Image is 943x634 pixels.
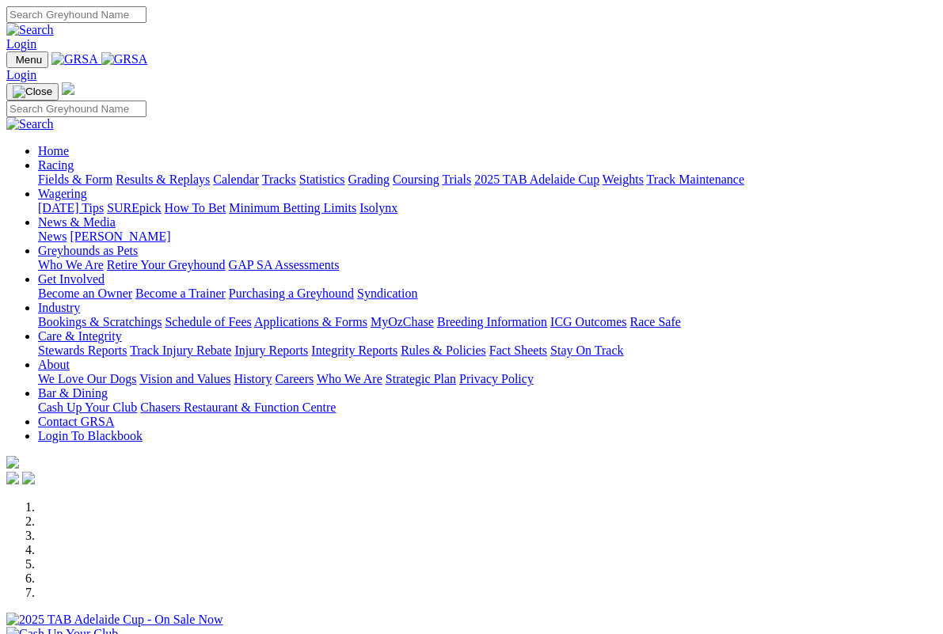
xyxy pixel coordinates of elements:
img: facebook.svg [6,472,19,484]
a: Stay On Track [550,344,623,357]
a: Care & Integrity [38,329,122,343]
div: Get Involved [38,287,937,301]
a: We Love Our Dogs [38,372,136,385]
a: Rules & Policies [401,344,486,357]
a: Trials [442,173,471,186]
a: Track Injury Rebate [130,344,231,357]
button: Toggle navigation [6,51,48,68]
a: Chasers Restaurant & Function Centre [140,401,336,414]
a: Syndication [357,287,417,300]
a: Injury Reports [234,344,308,357]
a: Wagering [38,187,87,200]
a: [PERSON_NAME] [70,230,170,243]
a: Careers [275,372,314,385]
div: News & Media [38,230,937,244]
div: Racing [38,173,937,187]
a: About [38,358,70,371]
a: Vision and Values [139,372,230,385]
a: GAP SA Assessments [229,258,340,271]
span: Menu [16,54,42,66]
a: Breeding Information [437,315,547,328]
a: Cash Up Your Club [38,401,137,414]
img: Search [6,23,54,37]
div: Care & Integrity [38,344,937,358]
a: Privacy Policy [459,372,534,385]
div: About [38,372,937,386]
img: twitter.svg [22,472,35,484]
a: Integrity Reports [311,344,397,357]
a: Who We Are [38,258,104,271]
a: Stewards Reports [38,344,127,357]
img: 2025 TAB Adelaide Cup - On Sale Now [6,613,223,627]
a: Weights [603,173,644,186]
button: Toggle navigation [6,83,59,101]
img: GRSA [101,52,148,66]
div: Wagering [38,201,937,215]
a: Isolynx [359,201,397,214]
a: ICG Outcomes [550,315,626,328]
a: Racing [38,158,74,172]
a: Calendar [213,173,259,186]
div: Industry [38,315,937,329]
a: News [38,230,67,243]
input: Search [6,101,146,117]
img: Close [13,85,52,98]
a: Minimum Betting Limits [229,201,356,214]
a: Become an Owner [38,287,132,300]
input: Search [6,6,146,23]
img: Search [6,117,54,131]
img: logo-grsa-white.png [62,82,74,95]
a: Strategic Plan [386,372,456,385]
a: How To Bet [165,201,226,214]
a: Results & Replays [116,173,210,186]
a: Industry [38,301,80,314]
div: Greyhounds as Pets [38,258,937,272]
a: News & Media [38,215,116,229]
a: Coursing [393,173,439,186]
a: Bar & Dining [38,386,108,400]
a: Become a Trainer [135,287,226,300]
a: Contact GRSA [38,415,114,428]
a: Who We Are [317,372,382,385]
a: Login To Blackbook [38,429,143,442]
a: 2025 TAB Adelaide Cup [474,173,599,186]
a: MyOzChase [371,315,434,328]
a: Fields & Form [38,173,112,186]
a: Tracks [262,173,296,186]
a: Grading [348,173,390,186]
div: Bar & Dining [38,401,937,415]
a: Home [38,144,69,158]
a: [DATE] Tips [38,201,104,214]
a: Retire Your Greyhound [107,258,226,271]
a: History [234,372,272,385]
a: Get Involved [38,272,105,286]
a: Applications & Forms [254,315,367,328]
a: Login [6,37,36,51]
a: Purchasing a Greyhound [229,287,354,300]
a: Bookings & Scratchings [38,315,162,328]
a: Track Maintenance [647,173,744,186]
img: logo-grsa-white.png [6,456,19,469]
a: Statistics [299,173,345,186]
a: SUREpick [107,201,161,214]
a: Login [6,68,36,82]
a: Schedule of Fees [165,315,251,328]
img: GRSA [51,52,98,66]
a: Greyhounds as Pets [38,244,138,257]
a: Fact Sheets [489,344,547,357]
a: Race Safe [629,315,680,328]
